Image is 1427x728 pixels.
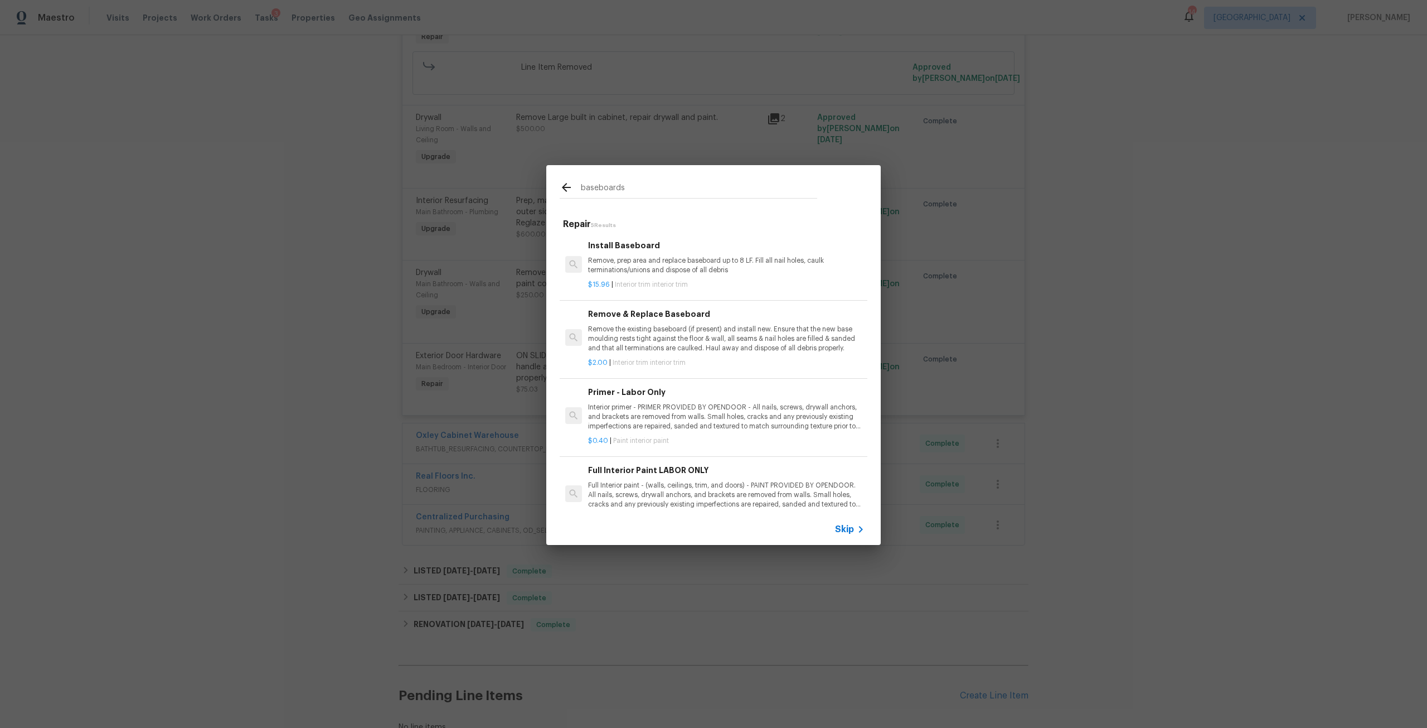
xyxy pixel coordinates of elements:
p: Full Interior paint - (walls, ceilings, trim, and doors) - PAINT PROVIDED BY OPENDOOR. All nails,... [588,481,865,509]
p: | [588,436,865,446]
span: $2.00 [588,359,608,366]
span: Interior trim interior trim [613,359,686,366]
span: 5 Results [591,223,616,228]
input: Search issues or repairs [581,181,817,197]
p: Interior primer - PRIMER PROVIDED BY OPENDOOR - All nails, screws, drywall anchors, and brackets ... [588,403,865,431]
p: | [588,280,865,290]
span: $15.96 [588,281,610,288]
p: | [588,358,865,368]
h6: Primer - Labor Only [588,386,865,398]
span: $0.40 [588,437,608,444]
h6: Install Baseboard [588,239,865,252]
p: Remove, prep area and replace baseboard up to 8 LF. Fill all nail holes, caulk terminations/union... [588,256,865,275]
h6: Full Interior Paint LABOR ONLY [588,464,865,476]
p: Remove the existing baseboard (if present) and install new. Ensure that the new base moulding res... [588,325,865,353]
h6: Remove & Replace Baseboard [588,308,865,320]
h5: Repair [563,219,867,230]
span: Skip [835,524,854,535]
span: Paint interior paint [613,437,669,444]
span: Interior trim interior trim [615,281,688,288]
